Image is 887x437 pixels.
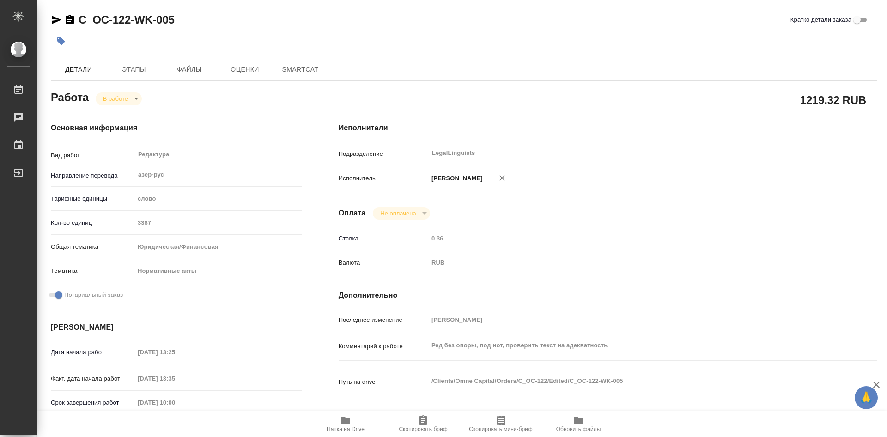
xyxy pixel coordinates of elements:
[339,149,428,159] p: Подразделение
[307,411,384,437] button: Папка на Drive
[858,388,874,407] span: 🙏
[556,426,601,432] span: Обновить файлы
[428,255,832,271] div: RUB
[800,92,866,108] h2: 1219.32 RUB
[112,64,156,75] span: Этапы
[339,123,877,134] h4: Исполнители
[373,207,430,220] div: В работе
[223,64,267,75] span: Оценки
[855,386,878,409] button: 🙏
[339,315,428,325] p: Последнее изменение
[64,290,123,300] span: Нотариальный заказ
[96,92,142,105] div: В работе
[428,232,832,245] input: Пустое поле
[339,258,428,267] p: Валюта
[51,266,134,276] p: Тематика
[100,95,131,103] button: В работе
[51,194,134,203] p: Тарифные единицы
[134,372,215,385] input: Пустое поле
[790,15,851,25] span: Кратко детали заказа
[339,234,428,243] p: Ставка
[428,338,832,353] textarea: Ред без опоры, под нот, проверить текст на адекватность
[56,64,101,75] span: Детали
[384,411,462,437] button: Скопировать бриф
[134,263,302,279] div: Нормативные акты
[64,14,75,25] button: Скопировать ссылку
[492,168,512,188] button: Удалить исполнителя
[462,411,540,437] button: Скопировать мини-бриф
[428,373,832,389] textarea: /Clients/Omne Capital/Orders/C_OC-122/Edited/C_OC-122-WK-005
[51,242,134,252] p: Общая тематика
[51,374,134,383] p: Факт. дата начала работ
[51,31,71,51] button: Добавить тэг
[134,396,215,409] input: Пустое поле
[51,348,134,357] p: Дата начала работ
[399,426,447,432] span: Скопировать бриф
[51,218,134,228] p: Кол-во единиц
[167,64,212,75] span: Файлы
[134,239,302,255] div: Юридическая/Финансовая
[134,216,302,229] input: Пустое поле
[339,208,366,219] h4: Оплата
[51,151,134,160] p: Вид работ
[377,209,419,217] button: Не оплачена
[51,14,62,25] button: Скопировать ссылку для ЯМессенджера
[278,64,322,75] span: SmartCat
[134,191,302,207] div: слово
[428,174,483,183] p: [PERSON_NAME]
[339,377,428,387] p: Путь на drive
[134,345,215,359] input: Пустое поле
[51,398,134,407] p: Срок завершения работ
[428,313,832,326] input: Пустое поле
[79,13,175,26] a: C_OC-122-WK-005
[469,426,532,432] span: Скопировать мини-бриф
[540,411,617,437] button: Обновить файлы
[339,342,428,351] p: Комментарий к работе
[51,322,302,333] h4: [PERSON_NAME]
[339,174,428,183] p: Исполнитель
[51,123,302,134] h4: Основная информация
[51,88,89,105] h2: Работа
[339,290,877,301] h4: Дополнительно
[327,426,365,432] span: Папка на Drive
[51,171,134,180] p: Направление перевода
